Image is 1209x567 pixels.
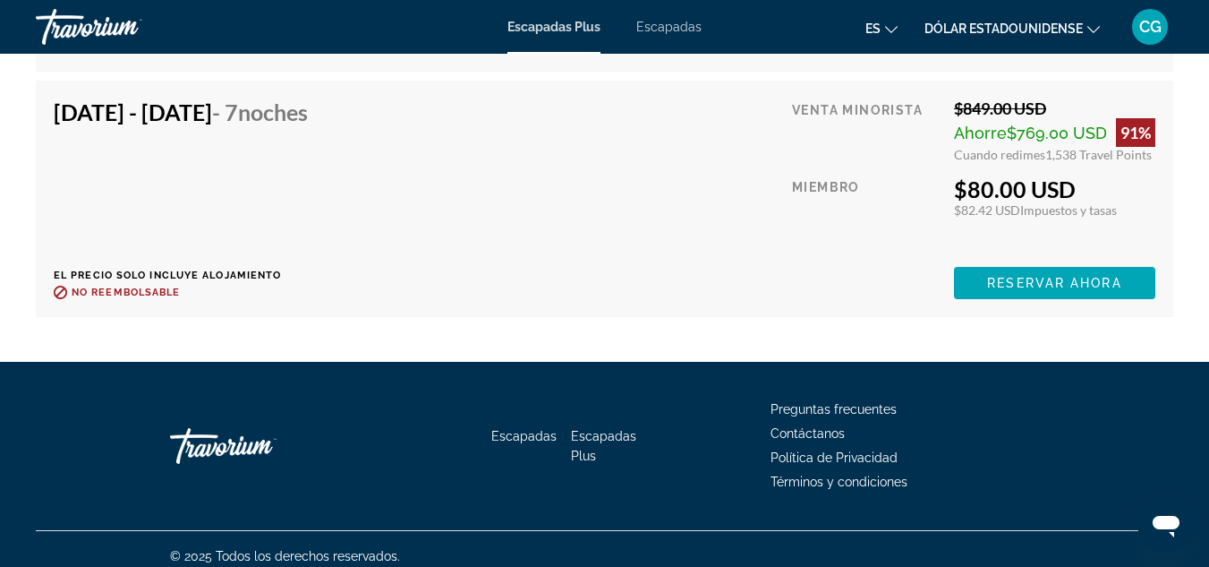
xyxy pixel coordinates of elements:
[954,124,1007,142] span: Ahorre
[571,429,636,463] a: Escapadas Plus
[954,147,1045,162] span: Cuando redimes
[954,21,1155,54] button: Reservar ahora
[1045,147,1152,162] span: 1,538 Travel Points
[987,276,1121,290] span: Reservar ahora
[1127,8,1173,46] button: Menú de usuario
[54,270,321,281] p: El precio solo incluye alojamiento
[865,21,881,36] font: es
[924,21,1083,36] font: Dólar estadounidense
[771,475,907,489] a: Términos y condiciones
[954,267,1155,299] button: Reservar ahora
[36,4,215,50] a: Travorium
[1137,495,1195,553] iframe: Botón para iniciar la ventana de mensajería
[636,20,702,34] a: Escapadas
[865,15,898,41] button: Cambiar idioma
[491,429,557,443] a: Escapadas
[1007,124,1107,142] span: $769.00 USD
[507,20,600,34] a: Escapadas Plus
[170,419,349,473] a: Travorium
[771,451,898,465] a: Política de Privacidad
[212,99,308,125] span: - 7
[954,99,1155,118] div: $849.00 USD
[792,176,941,253] div: Miembro
[954,202,1155,218] div: $82.42 USD
[954,176,1155,202] div: $80.00 USD
[792,99,941,162] div: Venta minorista
[1139,17,1162,36] font: CG
[924,15,1100,41] button: Cambiar moneda
[170,549,400,563] font: © 2025 Todos los derechos reservados.
[1020,202,1117,218] span: Impuestos y tasas
[54,99,308,125] h4: [DATE] - [DATE]
[771,402,897,417] a: Preguntas frecuentes
[1116,118,1155,147] div: 91%
[238,99,308,125] span: noches
[771,426,845,441] a: Contáctanos
[72,287,181,298] span: No reembolsable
